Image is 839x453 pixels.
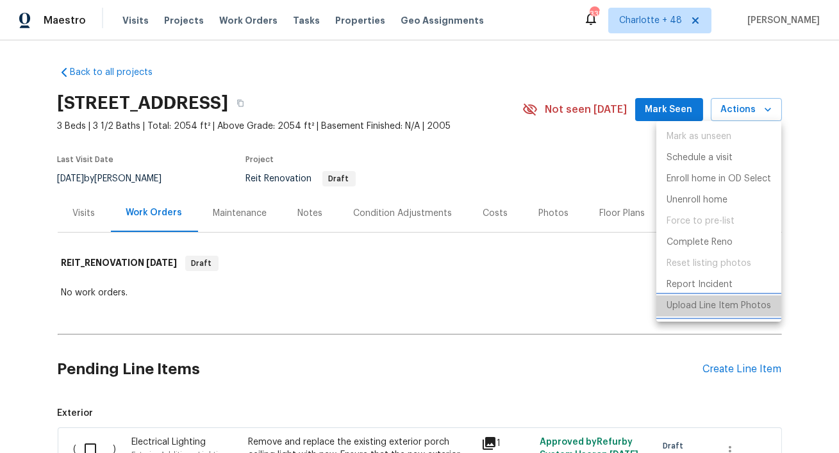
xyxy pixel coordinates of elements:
p: Unenroll home [667,194,727,207]
p: Complete Reno [667,236,733,249]
p: Report Incident [667,278,733,292]
p: Enroll home in OD Select [667,172,771,186]
p: Schedule a visit [667,151,733,165]
p: Upload Line Item Photos [667,299,771,313]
